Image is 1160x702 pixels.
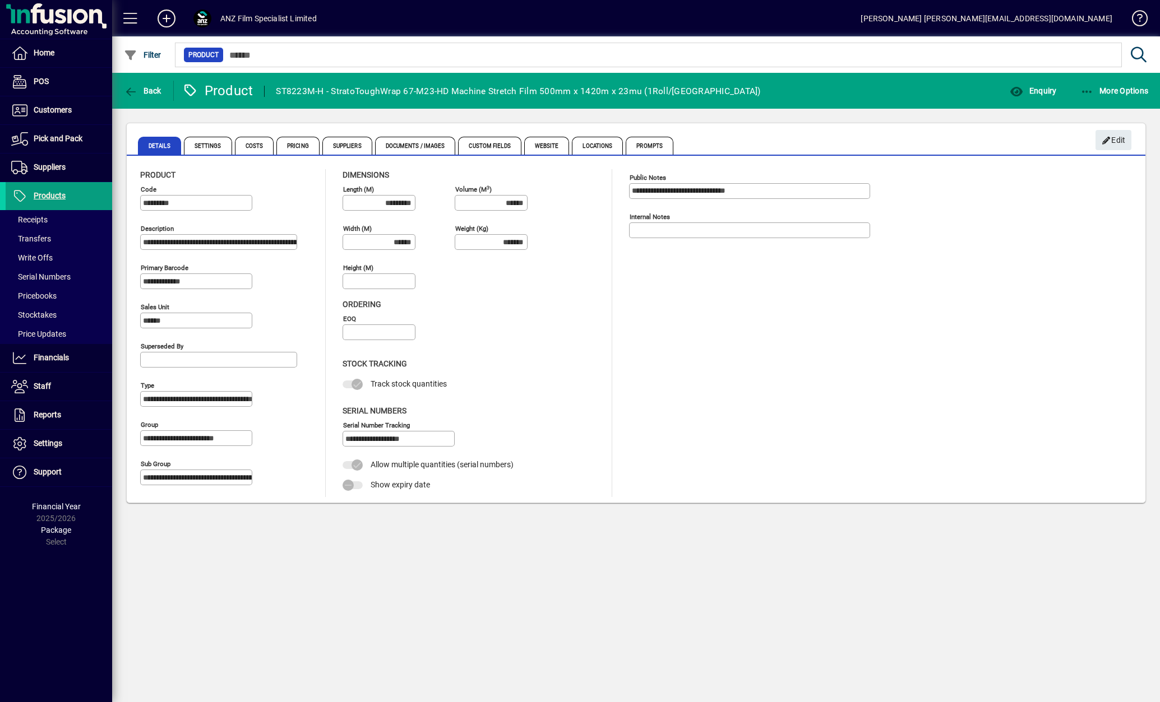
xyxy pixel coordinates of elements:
span: Show expiry date [371,480,430,489]
mat-label: Type [141,382,154,389]
mat-label: Width (m) [343,225,372,233]
a: Write Offs [6,248,112,267]
span: Suppliers [322,137,372,155]
mat-label: Group [141,421,158,429]
mat-label: Superseded by [141,342,183,350]
a: Pick and Pack [6,125,112,153]
span: Ordering [343,300,381,309]
span: Dimensions [343,170,389,179]
sup: 3 [487,184,489,190]
span: POS [34,77,49,86]
mat-label: Description [141,225,174,233]
mat-label: Public Notes [630,174,666,182]
span: Transfers [11,234,51,243]
span: Pricebooks [11,291,57,300]
mat-label: Volume (m ) [455,185,492,193]
span: Track stock quantities [371,379,447,388]
span: Suppliers [34,162,66,171]
span: Product [188,49,219,61]
span: Pick and Pack [34,134,82,143]
button: Filter [121,45,164,65]
button: Enquiry [1007,81,1059,101]
span: Reports [34,410,61,419]
mat-label: Primary barcode [141,264,188,272]
app-page-header-button: Back [112,81,174,101]
a: Reports [6,401,112,429]
span: Pricing [276,137,320,155]
a: Pricebooks [6,286,112,305]
span: Customers [34,105,72,114]
span: Stocktakes [11,310,57,319]
span: Serial Numbers [343,406,406,415]
a: Suppliers [6,154,112,182]
mat-label: Sales unit [141,303,169,311]
span: Website [524,137,570,155]
span: Details [138,137,181,155]
mat-label: EOQ [343,315,356,323]
mat-label: Internal Notes [630,213,670,221]
a: POS [6,68,112,96]
div: ST8223M-H - StratoToughWrap 67-M23-HD Machine Stretch Film 500mm x 1420m x 23mu (1Roll/[GEOGRAPHI... [276,82,760,100]
span: Documents / Images [375,137,456,155]
span: Support [34,467,62,476]
span: Settings [184,137,232,155]
a: Stocktakes [6,305,112,324]
div: [PERSON_NAME] [PERSON_NAME][EMAIL_ADDRESS][DOMAIN_NAME] [861,10,1112,27]
span: Package [41,526,71,534]
button: Back [121,81,164,101]
span: Costs [235,137,274,155]
span: Custom Fields [458,137,521,155]
span: Allow multiple quantities (serial numbers) [371,460,514,469]
span: Price Updates [11,329,66,338]
mat-label: Code [141,185,156,193]
mat-label: Height (m) [343,264,373,272]
a: Receipts [6,210,112,229]
span: Back [124,86,161,95]
a: Transfers [6,229,112,248]
span: Stock Tracking [343,359,407,368]
span: Product [140,170,175,179]
span: Edit [1102,131,1126,150]
span: Receipts [11,215,48,224]
span: Prompts [626,137,673,155]
span: Serial Numbers [11,272,71,281]
a: Staff [6,373,112,401]
span: Financial Year [32,502,81,511]
mat-label: Sub group [141,460,170,468]
span: Enquiry [1010,86,1056,95]
button: Edit [1096,130,1131,150]
a: Customers [6,96,112,124]
a: Knowledge Base [1124,2,1146,39]
button: Profile [184,8,220,29]
a: Support [6,458,112,486]
a: Serial Numbers [6,267,112,286]
button: Add [149,8,184,29]
span: More Options [1080,86,1149,95]
mat-label: Weight (Kg) [455,225,488,233]
span: Locations [572,137,623,155]
a: Home [6,39,112,67]
button: More Options [1078,81,1152,101]
span: Financials [34,353,69,362]
mat-label: Length (m) [343,185,374,193]
span: Staff [34,382,51,390]
a: Price Updates [6,324,112,343]
span: Home [34,48,54,57]
span: Products [34,191,66,200]
div: Product [182,82,253,100]
span: Settings [34,439,62,448]
span: Filter [124,50,161,59]
mat-label: Serial Number tracking [343,421,410,429]
div: ANZ Film Specialist Limited [220,10,317,27]
span: Write Offs [11,253,53,262]
a: Settings [6,430,112,458]
a: Financials [6,344,112,372]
